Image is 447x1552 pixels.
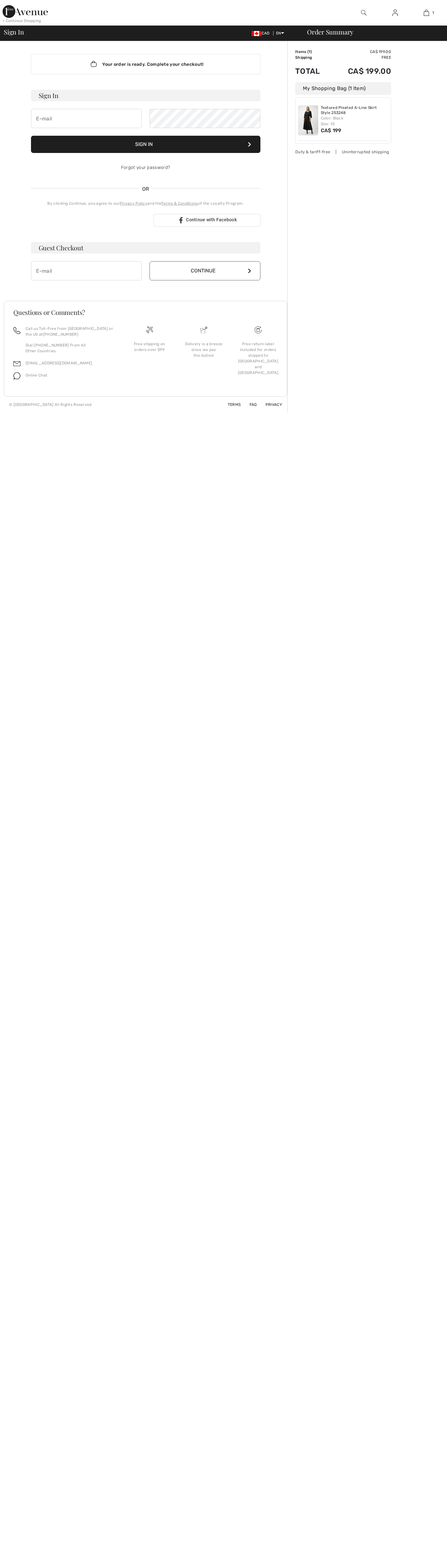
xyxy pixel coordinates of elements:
[139,185,152,193] span: OR
[295,55,330,60] td: Shipping
[13,360,20,367] img: email
[127,341,172,353] div: Free shipping on orders over $99
[146,326,153,333] img: Free shipping on orders over $99
[43,332,78,337] a: [PHONE_NUMBER]
[31,90,260,101] h3: Sign In
[321,105,389,115] a: Textured Pleated A-Line Skirt Style 253248
[161,201,198,206] a: Terms & Conditions
[330,49,391,55] td: CA$ 199.00
[31,201,260,206] div: By clicking Continue, you agree to our and the of the Loyalty Program.
[242,402,257,407] a: FAQ
[4,29,24,35] span: Sign In
[3,18,41,24] div: < Continue Shopping
[251,31,272,35] span: CAD
[255,326,262,333] img: Free shipping on orders over $99
[432,10,434,16] span: 1
[26,373,47,377] span: Online Chat
[26,342,115,354] p: Dial [PHONE_NUMBER] From All Other Countries
[28,213,152,227] iframe: Sign in with Google Button
[258,402,282,407] a: Privacy
[299,29,443,35] div: Order Summary
[330,55,391,60] td: Free
[295,149,391,155] div: Duty & tariff-free | Uninterrupted shipping
[13,309,278,316] h3: Questions or Comments?
[13,327,20,334] img: call
[392,9,398,17] img: My Info
[31,261,142,280] input: E-mail
[31,136,260,153] button: Sign In
[251,31,262,36] img: Canadian Dollar
[236,341,280,376] div: Free return label included for orders shipped to [GEOGRAPHIC_DATA] and [GEOGRAPHIC_DATA]
[31,54,260,74] div: Your order is ready. Complete your checkout!
[330,60,391,82] td: CA$ 199.00
[13,372,20,379] img: chat
[31,242,260,254] h3: Guest Checkout
[295,82,391,95] div: My Shopping Bag (1 Item)
[150,261,260,280] button: Continue
[186,217,237,222] span: Continue with Facebook
[26,361,92,365] a: [EMAIL_ADDRESS][DOMAIN_NAME]
[295,60,330,82] td: Total
[9,402,92,407] div: © [GEOGRAPHIC_DATA] All Rights Reserved
[120,201,147,206] a: Privacy Policy
[321,127,342,133] span: CA$ 199
[200,326,207,333] img: Delivery is a breeze since we pay the duties!
[3,5,48,18] img: 1ère Avenue
[121,165,170,170] a: Forgot your password?
[182,341,226,358] div: Delivery is a breeze since we pay the duties!
[26,326,115,337] p: Call us Toll-Free from [GEOGRAPHIC_DATA] or the US at
[220,402,241,407] a: Terms
[321,115,389,127] div: Color: Black Size: 10
[424,9,429,17] img: My Bag
[295,49,330,55] td: Items ( )
[411,9,442,17] a: 1
[276,31,284,35] span: EN
[298,105,318,135] img: Textured Pleated A-Line Skirt Style 253248
[387,9,403,17] a: Sign In
[154,214,260,227] a: Continue with Facebook
[361,9,366,17] img: search the website
[309,49,311,54] span: 1
[31,109,142,128] input: E-mail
